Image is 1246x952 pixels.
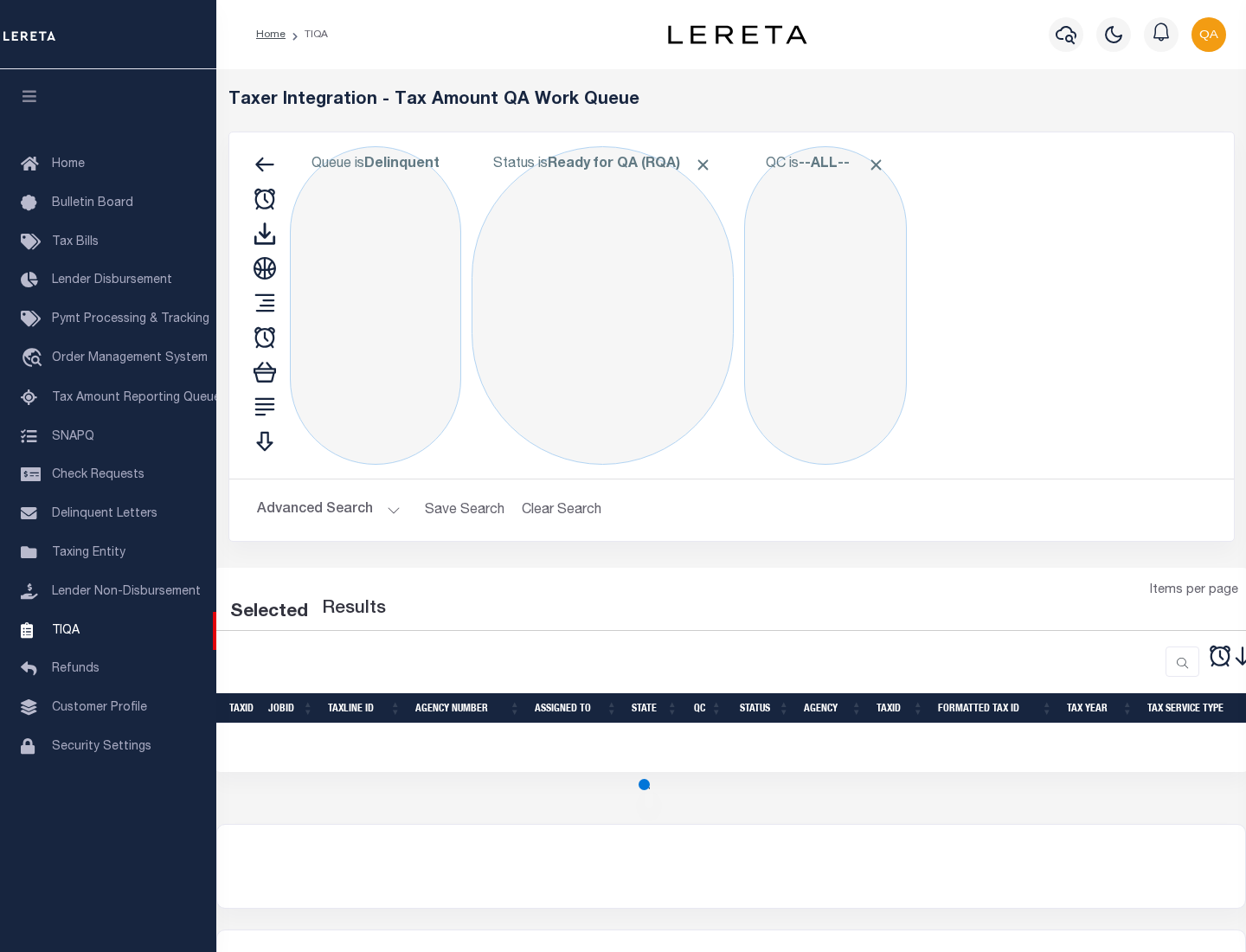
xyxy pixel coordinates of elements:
th: TaxLine ID [321,693,408,724]
label: Results [322,595,386,623]
th: State [625,693,685,724]
span: Lender Non-Disbursement [52,586,201,598]
th: Agency Number [408,693,528,724]
span: Order Management System [52,352,208,364]
img: logo-dark.svg [668,25,806,44]
th: Assigned To [528,693,625,724]
img: svg+xml;base64,PHN2ZyB4bWxucz0iaHR0cDovL3d3dy53My5vcmcvMjAwMC9zdmciIHBvaW50ZXItZXZlbnRzPSJub25lIi... [1191,17,1226,52]
span: Customer Profile [52,702,147,714]
button: Advanced Search [257,493,401,527]
span: Bulletin Board [52,197,133,209]
th: Formatted Tax ID [931,693,1060,724]
a: Home [256,29,286,40]
span: Taxing Entity [52,547,125,559]
th: JobID [261,693,321,724]
div: Click to Edit [290,146,461,465]
th: QC [685,693,729,724]
h5: Taxer Integration - Tax Amount QA Work Queue [228,90,1235,111]
span: Click to Remove [694,156,712,174]
th: TaxID [222,693,261,724]
span: Items per page [1150,582,1238,601]
span: Lender Disbursement [52,274,172,286]
span: Check Requests [52,469,145,481]
th: Status [729,693,797,724]
div: Click to Edit [472,146,734,465]
span: Click to Remove [867,156,885,174]
th: TaxID [870,693,931,724]
li: TIQA [286,27,328,42]
b: Ready for QA (RQA) [548,158,712,171]
span: Home [52,158,85,170]
span: Delinquent Letters [52,508,157,520]
span: TIQA [52,624,80,636]
b: --ALL-- [799,158,850,171]
span: Tax Amount Reporting Queue [52,392,221,404]
span: SNAPQ [52,430,94,442]
button: Clear Search [515,493,609,527]
span: Tax Bills [52,236,99,248]
th: Tax Year [1060,693,1140,724]
i: travel_explore [21,348,48,370]
th: Agency [797,693,870,724]
b: Delinquent [364,158,440,171]
div: Click to Edit [744,146,907,465]
button: Save Search [414,493,515,527]
span: Security Settings [52,741,151,753]
span: Pymt Processing & Tracking [52,313,209,325]
div: Selected [230,599,308,627]
span: Refunds [52,663,100,675]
